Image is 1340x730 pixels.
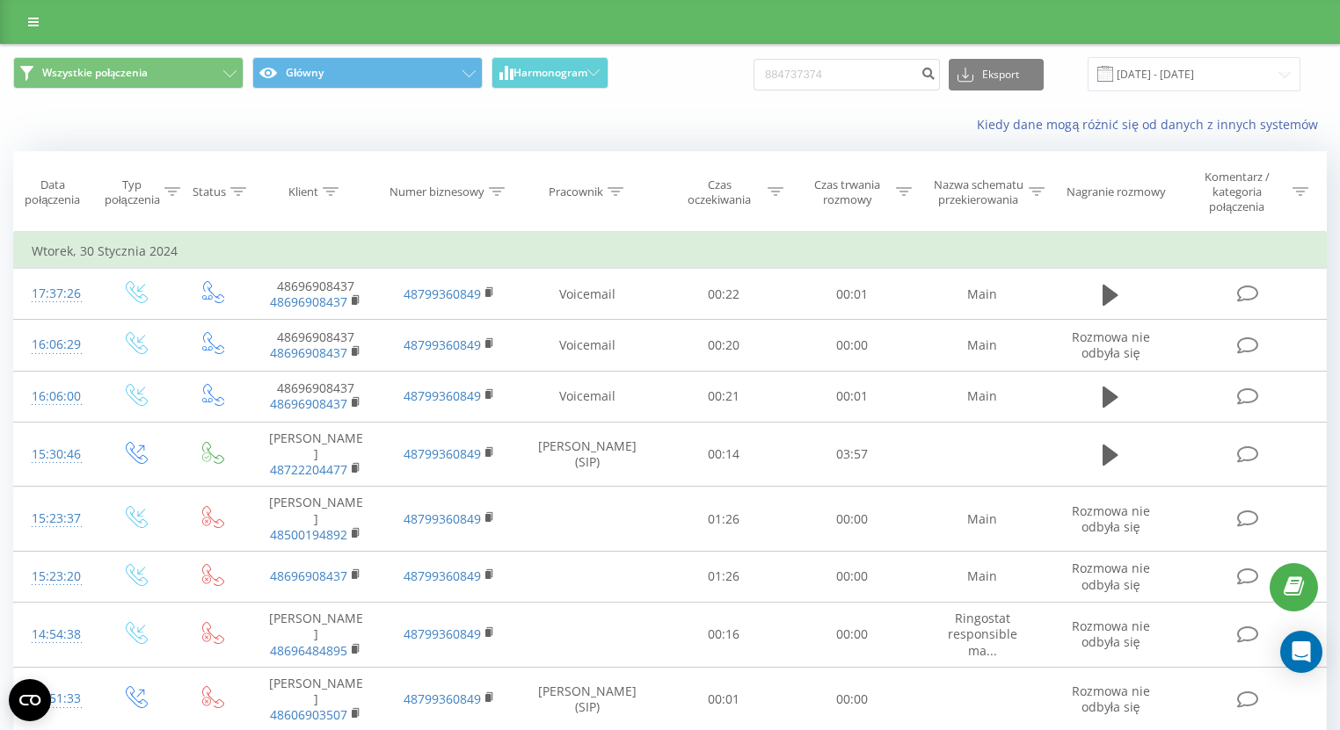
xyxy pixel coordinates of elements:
[1067,184,1166,199] div: Nagranie rozmowy
[1072,329,1150,361] span: Rozmowa nie odbyła się
[32,437,78,472] div: 15:30:46
[32,379,78,414] div: 16:06:00
[270,642,347,659] a: 48696484895
[513,67,587,79] span: Harmonogram
[250,603,383,668] td: [PERSON_NAME]
[675,177,763,207] div: Czas oczekiwania
[250,269,383,320] td: 48696908437
[788,320,916,371] td: 00:00
[42,66,148,80] span: Wszystkie połączenia
[788,603,916,668] td: 00:00
[270,706,347,723] a: 48606903507
[1072,683,1150,715] span: Rozmowa nie odbyła się
[14,234,1327,269] td: Wtorek, 30 Stycznia 2024
[1072,502,1150,535] span: Rozmowa nie odbyła się
[932,177,1025,207] div: Nazwa schematu przekierowania
[916,320,1050,371] td: Main
[949,59,1044,90] button: Eksport
[250,371,383,422] td: 48696908437
[404,285,481,302] a: 48799360849
[404,690,481,707] a: 48799360849
[14,177,91,207] div: Data połączenia
[288,184,318,199] div: Klient
[659,269,788,320] td: 00:22
[788,487,916,552] td: 00:00
[948,610,1017,658] span: Ringostat responsible ma...
[252,57,483,89] button: Główny
[516,269,659,320] td: Voicemail
[516,371,659,422] td: Voicemail
[916,487,1050,552] td: Main
[659,320,788,371] td: 00:20
[754,59,940,90] input: Wyszukiwanie według numeru
[916,269,1050,320] td: Main
[404,510,481,527] a: 48799360849
[977,116,1327,133] a: Kiedy dane mogą różnić się od danych z innych systemów
[404,625,481,642] a: 48799360849
[659,603,788,668] td: 00:16
[32,328,78,362] div: 16:06:29
[804,177,892,207] div: Czas trwania rozmowy
[250,320,383,371] td: 48696908437
[916,371,1050,422] td: Main
[1185,170,1288,214] div: Komentarz / kategoria połączenia
[516,320,659,371] td: Voicemail
[916,551,1050,602] td: Main
[32,502,78,536] div: 15:23:37
[9,679,51,721] button: Open CMP widget
[250,487,383,552] td: [PERSON_NAME]
[32,277,78,311] div: 17:37:26
[270,526,347,543] a: 48500194892
[270,293,347,310] a: 48696908437
[270,395,347,412] a: 48696908437
[13,57,244,89] button: Wszystkie połączenia
[404,387,481,404] a: 48799360849
[788,422,916,487] td: 03:57
[788,269,916,320] td: 00:01
[105,177,160,207] div: Typ połączenia
[1280,631,1322,673] div: Open Intercom Messenger
[492,57,608,89] button: Harmonogram
[32,618,78,652] div: 14:54:38
[32,560,78,594] div: 15:23:20
[404,336,481,353] a: 48799360849
[250,422,383,487] td: [PERSON_NAME]
[270,344,347,361] a: 48696908437
[1072,560,1150,592] span: Rozmowa nie odbyła się
[404,445,481,462] a: 48799360849
[404,567,481,584] a: 48799360849
[659,487,788,552] td: 01:26
[788,371,916,422] td: 00:01
[549,184,603,199] div: Pracownik
[659,551,788,602] td: 01:26
[193,184,226,199] div: Status
[390,184,484,199] div: Numer biznesowy
[659,371,788,422] td: 00:21
[270,461,347,478] a: 48722204477
[788,551,916,602] td: 00:00
[270,567,347,584] a: 48696908437
[516,422,659,487] td: [PERSON_NAME] (SIP)
[32,682,78,716] div: 14:51:33
[1072,618,1150,650] span: Rozmowa nie odbyła się
[659,422,788,487] td: 00:14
